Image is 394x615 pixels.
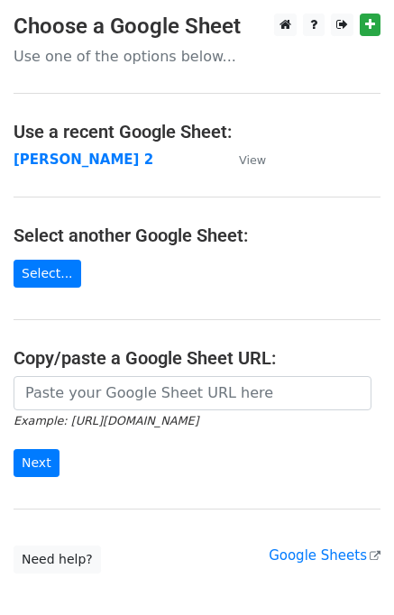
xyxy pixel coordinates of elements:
small: Example: [URL][DOMAIN_NAME] [14,414,198,427]
h4: Copy/paste a Google Sheet URL: [14,347,380,369]
a: [PERSON_NAME] 2 [14,151,153,168]
h4: Use a recent Google Sheet: [14,121,380,142]
small: View [239,153,266,167]
h3: Choose a Google Sheet [14,14,380,40]
a: Google Sheets [269,547,380,564]
a: Need help? [14,546,101,574]
input: Paste your Google Sheet URL here [14,376,371,410]
a: Select... [14,260,81,288]
h4: Select another Google Sheet: [14,225,380,246]
input: Next [14,449,60,477]
a: View [221,151,266,168]
p: Use one of the options below... [14,47,380,66]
